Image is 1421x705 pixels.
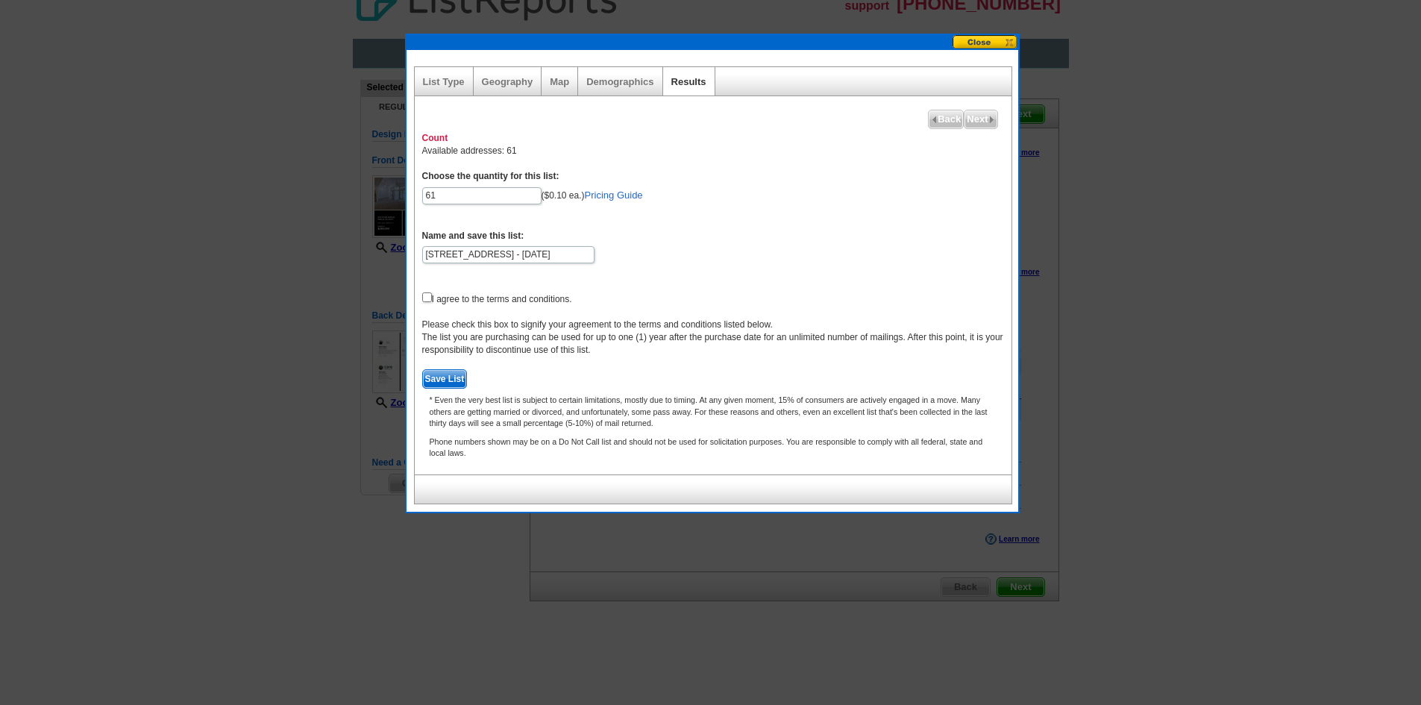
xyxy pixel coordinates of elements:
[423,370,467,388] span: Save List
[988,116,995,123] img: button-next-arrow-gray.png
[422,170,559,183] label: Choose the quantity for this list:
[415,125,1011,474] div: Available addresses: 61
[550,76,569,87] a: Map
[1123,358,1421,705] iframe: LiveChat chat widget
[482,76,533,87] a: Geography
[422,170,1004,389] form: ($0.10 ea.) I agree to the terms and conditions.
[423,76,465,87] a: List Type
[671,76,706,87] a: Results
[422,230,524,242] label: Name and save this list:
[422,395,1004,429] p: * Even the very best list is subject to certain limitations, mostly due to timing. At any given m...
[586,76,653,87] a: Demographics
[422,436,1004,459] p: Phone numbers shown may be on a Do Not Call list and should not be used for solicitation purposes...
[422,369,468,389] button: Save List
[928,110,964,129] a: Back
[931,116,938,123] img: button-prev-arrow-gray.png
[964,110,997,128] span: Next
[964,110,997,129] a: Next
[585,189,643,201] a: Pricing Guide
[929,110,963,128] span: Back
[422,133,448,143] strong: Count
[422,319,1004,357] div: Please check this box to signify your agreement to the terms and conditions listed below. The lis...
